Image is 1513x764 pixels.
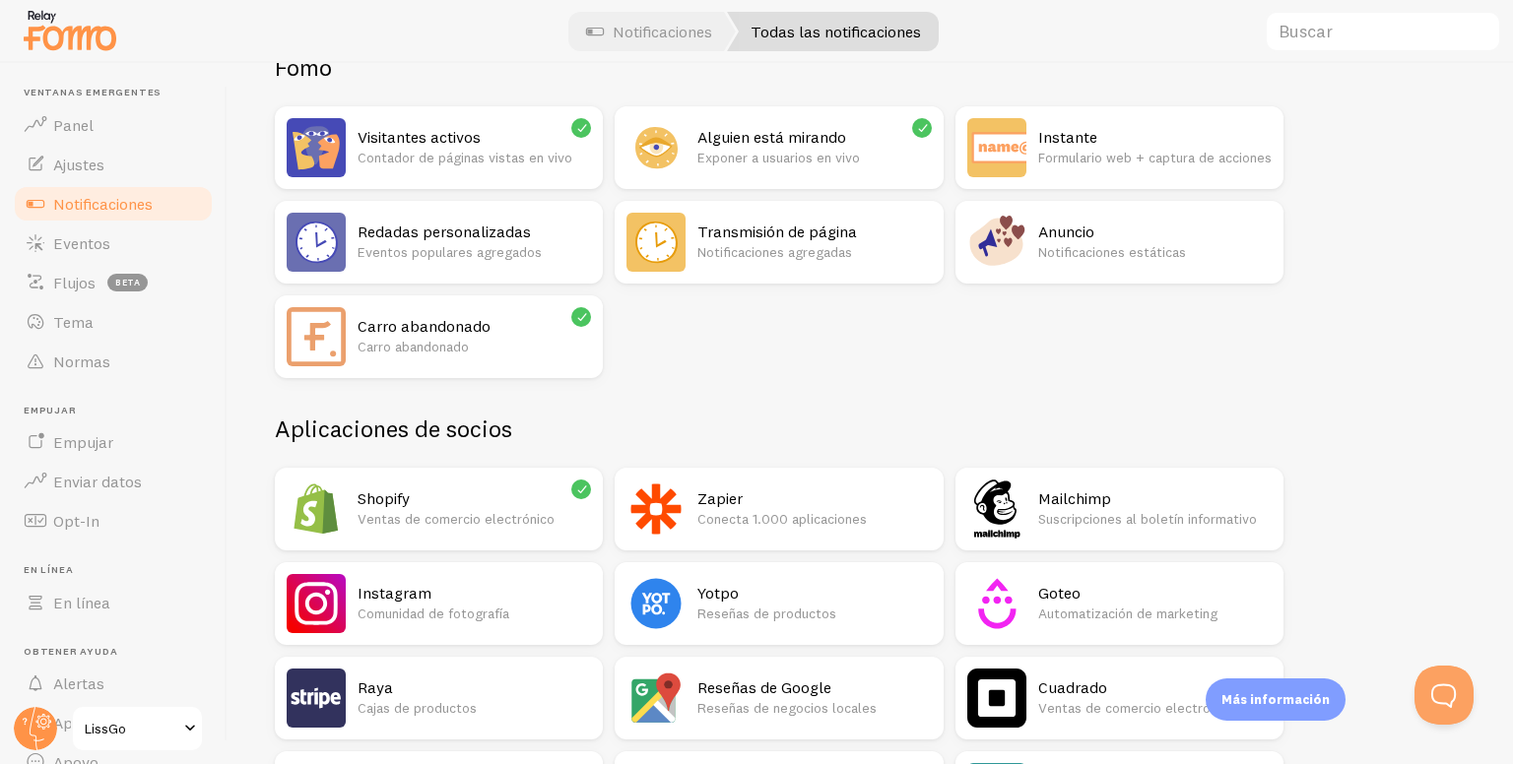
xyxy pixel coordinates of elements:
img: Cuadrado [967,668,1026,728]
font: Transmisión de página [697,222,857,241]
a: Empujar [12,422,215,462]
font: Mailchimp [1038,488,1111,508]
font: Carro abandonado [358,338,469,355]
a: Tema [12,302,215,342]
font: Alguien está mirando [697,127,846,147]
font: LissGo [85,720,126,737]
img: Raya [287,668,346,728]
a: Panel [12,105,215,145]
font: Empujar [24,404,77,416]
font: Fomo [275,52,332,82]
img: Goteo [967,574,1026,633]
font: Ventanas emergentes [24,86,162,98]
font: Zapier [697,488,743,508]
a: Flujos beta [12,263,215,302]
a: Notificaciones [12,184,215,223]
font: Formulario web + captura de acciones [1038,149,1272,166]
img: Carro abandonado [287,307,346,366]
font: Notificaciones [53,194,153,214]
font: Redadas personalizadas [358,222,531,241]
a: Ajustes [12,145,215,184]
img: Instante [967,118,1026,177]
font: Aplicaciones de socios [275,414,512,443]
font: Carro abandonado [358,316,491,336]
font: En línea [53,593,110,612]
img: Visitantes activos [287,118,346,177]
a: Normas [12,342,215,381]
img: Transmisión de página [626,213,686,272]
font: Anuncio [1038,222,1094,241]
a: Aprender [12,703,215,742]
font: Reseñas de productos [697,605,836,622]
font: Enviar datos [53,472,142,491]
img: Instagram [287,574,346,633]
img: Redadas personalizadas [287,213,346,272]
a: Alertas [12,664,215,703]
font: Goteo [1038,583,1081,603]
font: Cajas de productos [358,699,477,717]
img: Reseñas de Google [626,668,686,728]
font: Opt-In [53,511,99,531]
font: Ventas de comercio electrónico [358,510,555,528]
font: Suscripciones al boletín informativo [1038,510,1257,528]
img: Zapier [626,479,686,539]
font: Ajustes [53,155,104,174]
font: Notificaciones estáticas [1038,243,1186,261]
font: Reseñas de Google [697,677,831,697]
font: beta [115,277,141,287]
a: LissGo [71,705,204,752]
font: Obtener ayuda [24,645,117,658]
a: Enviar datos [12,462,215,501]
a: Opt-In [12,501,215,541]
font: Eventos populares agregados [358,243,542,261]
img: Shopify [287,479,346,539]
iframe: Ayuda Scout Beacon - Abierto [1414,666,1474,725]
font: En línea [24,563,73,576]
font: Automatización de marketing [1038,605,1217,622]
font: Shopify [358,488,410,508]
img: fomo-relay-logo-orange.svg [21,5,119,55]
font: Conecta 1.000 aplicaciones [697,510,867,528]
font: Instagram [358,583,431,603]
font: Ventas de comercio electrónico [1038,699,1235,717]
font: Instante [1038,127,1097,147]
font: Contador de páginas vistas en vivo [358,149,572,166]
a: Eventos [12,223,215,263]
img: Anuncio [967,213,1026,272]
font: Raya [358,677,393,697]
font: Empujar [53,432,113,452]
img: Mailchimp [967,479,1026,539]
font: Notificaciones agregadas [697,243,852,261]
font: Flujos [53,273,96,292]
a: En línea [12,583,215,622]
div: Más información [1206,678,1346,721]
img: Alguien está mirando [626,118,686,177]
font: Eventos [53,233,110,253]
font: Alertas [53,673,104,693]
font: Visitantes activos [358,127,481,147]
font: Normas [53,351,110,371]
img: Yotpo [626,574,686,633]
font: Exponer a usuarios en vivo [697,149,860,166]
font: Cuadrado [1038,677,1107,697]
font: Reseñas de negocios locales [697,699,877,717]
font: Tema [53,312,94,332]
font: Más información [1221,691,1330,707]
font: Yotpo [697,583,739,603]
font: Panel [53,115,94,135]
font: Comunidad de fotografía [358,605,509,622]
